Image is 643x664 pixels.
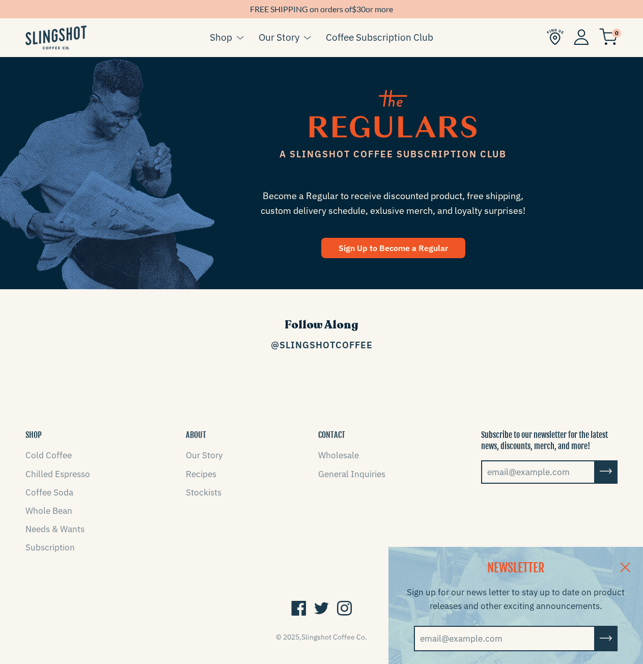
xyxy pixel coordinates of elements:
a: Our Story [259,30,299,45]
a: Chilled Espresso [25,468,90,480]
a: 0 [599,31,618,43]
button: CONTACT [318,429,345,440]
button: ABOUT [186,429,206,440]
a: Recipes [186,468,216,480]
a: Our Story [186,450,222,461]
p: Subscribe to our newsletter for the latest news, discounts, merch, and more! [481,429,618,452]
span: $ [352,4,356,14]
span: 30 [356,4,366,14]
a: @SlingshotCoffee [271,339,373,351]
a: Cold Coffee [25,450,72,461]
img: theregulars-1635635075788.svg [310,90,477,138]
a: Needs & Wants [25,523,85,535]
a: Whole Bean [25,505,72,516]
input: email@example.com [481,460,595,484]
p: Sign up for our news letter to stay up to date on product releases and other exciting announcements. [401,586,630,613]
a: Subscription [25,542,75,553]
img: cart [599,29,618,45]
a: Shop [210,30,232,45]
span: Sign Up to Become a Regular [339,243,448,253]
span: 0 [612,29,621,38]
img: Find Us [547,29,564,45]
span: Become a Regular to receive discounted product, free shipping, custom delivery schedule, exlusive... [255,189,531,218]
a: Coffee Subscription Club [326,30,433,45]
a: General Inquiries [318,468,385,480]
input: email@example.com [414,626,595,651]
span: a slingshot coffee subscription club [255,147,531,162]
a: Wholesale [318,450,359,461]
a: Stockists [186,487,221,498]
a: Coffee Soda [25,487,73,498]
img: Account [574,29,589,45]
span: Follow Along [285,317,358,333]
button: SHOP [25,429,42,440]
h2: NEWSLETTER [401,560,630,577]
